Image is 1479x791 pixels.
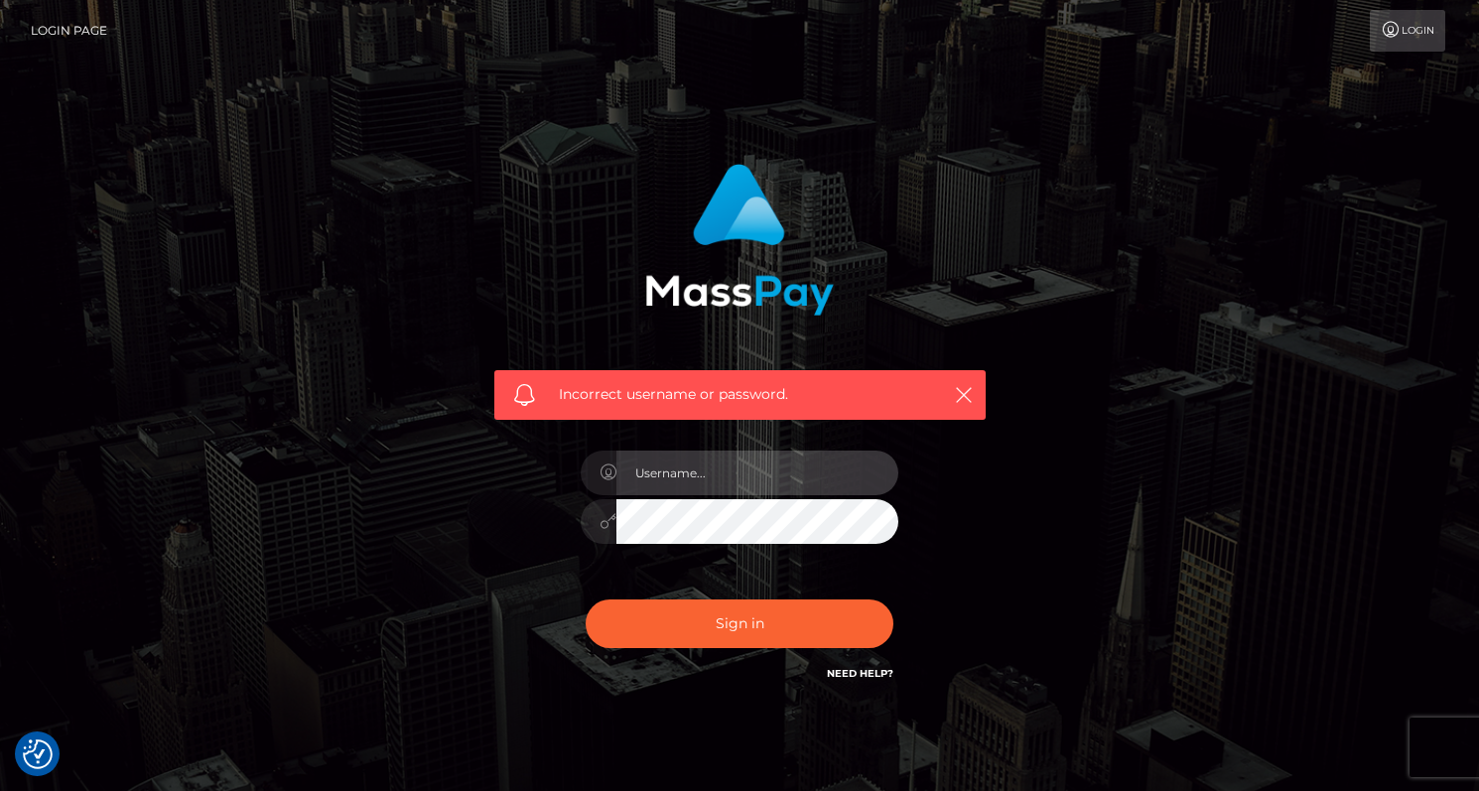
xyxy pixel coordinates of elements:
[827,667,893,680] a: Need Help?
[23,739,53,769] img: Revisit consent button
[23,739,53,769] button: Consent Preferences
[586,599,893,648] button: Sign in
[645,164,834,316] img: MassPay Login
[1370,10,1445,52] a: Login
[559,384,921,405] span: Incorrect username or password.
[616,451,898,495] input: Username...
[31,10,107,52] a: Login Page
